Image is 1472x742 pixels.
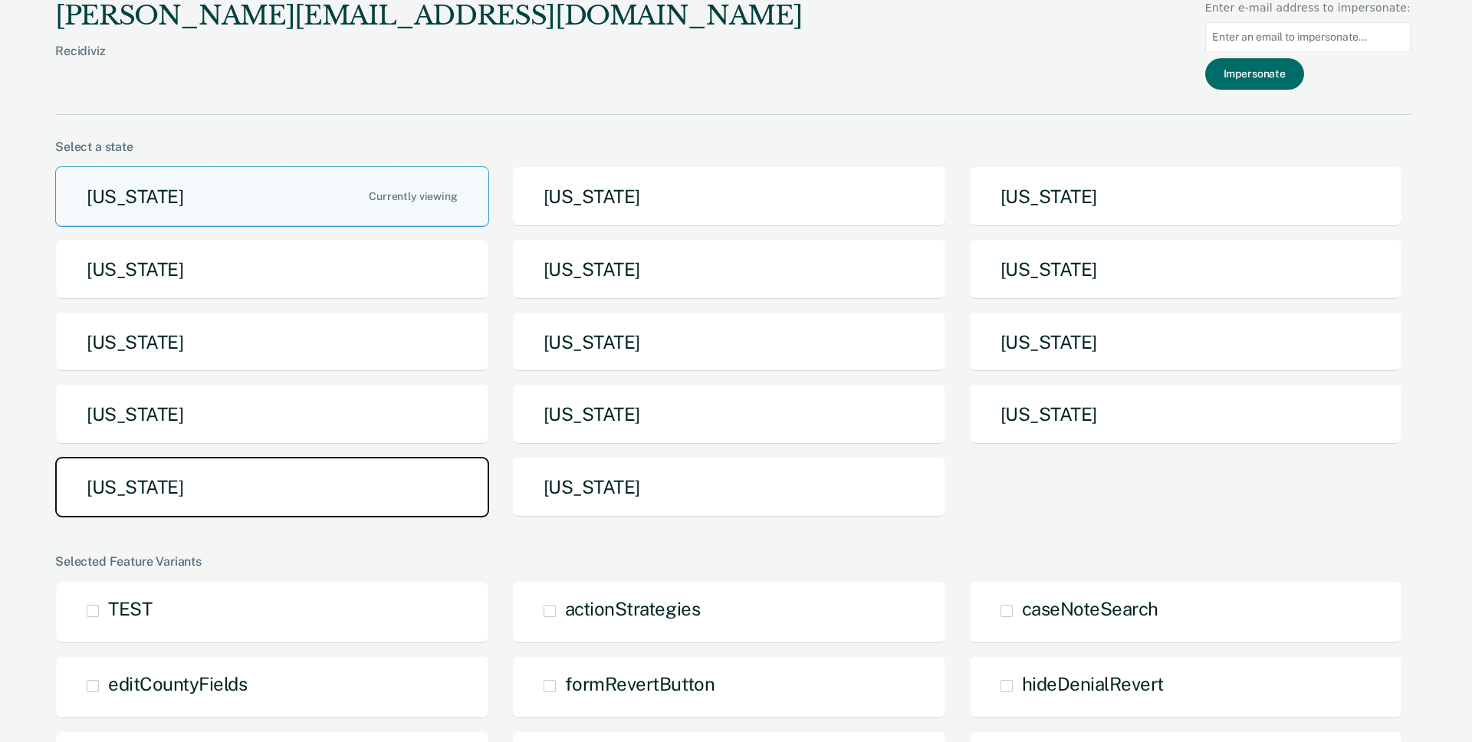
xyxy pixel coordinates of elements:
[969,239,1403,300] button: [US_STATE]
[969,384,1403,445] button: [US_STATE]
[55,457,489,517] button: [US_STATE]
[1205,58,1304,90] button: Impersonate
[1022,598,1158,619] span: caseNoteSearch
[565,598,700,619] span: actionStrategies
[55,44,802,83] div: Recidiviz
[565,673,715,694] span: formRevertButton
[512,384,946,445] button: [US_STATE]
[55,384,489,445] button: [US_STATE]
[108,598,152,619] span: TEST
[1205,22,1411,52] input: Enter an email to impersonate...
[1022,673,1164,694] span: hideDenialRevert
[55,312,489,373] button: [US_STATE]
[55,239,489,300] button: [US_STATE]
[55,140,1411,154] div: Select a state
[512,312,946,373] button: [US_STATE]
[969,312,1403,373] button: [US_STATE]
[512,166,946,227] button: [US_STATE]
[512,239,946,300] button: [US_STATE]
[55,166,489,227] button: [US_STATE]
[512,457,946,517] button: [US_STATE]
[969,166,1403,227] button: [US_STATE]
[108,673,247,694] span: editCountyFields
[55,554,1411,569] div: Selected Feature Variants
